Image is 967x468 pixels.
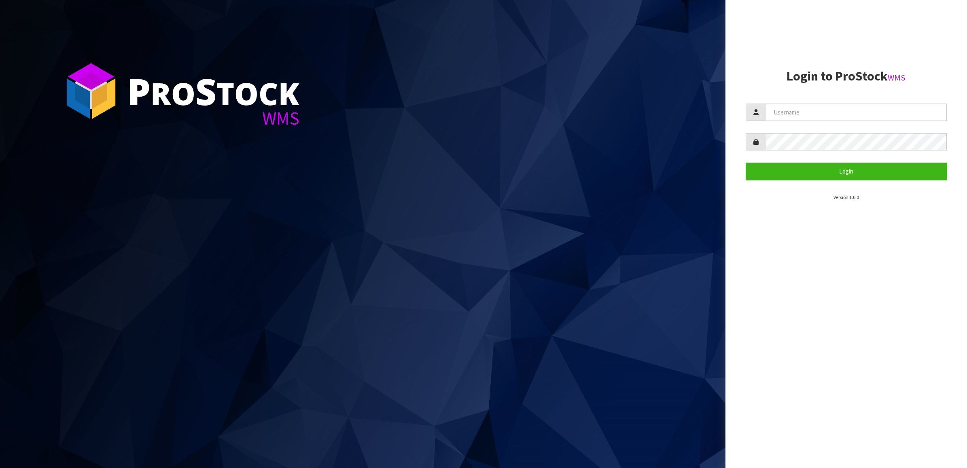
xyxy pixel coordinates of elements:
[888,72,906,83] small: WMS
[127,109,299,127] div: WMS
[127,73,299,109] div: ro tock
[127,66,151,116] span: P
[746,163,947,180] button: Login
[746,69,947,83] h2: Login to ProStock
[61,61,121,121] img: ProStock Cube
[766,104,947,121] input: Username
[195,66,216,116] span: S
[833,194,859,200] small: Version 1.0.0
